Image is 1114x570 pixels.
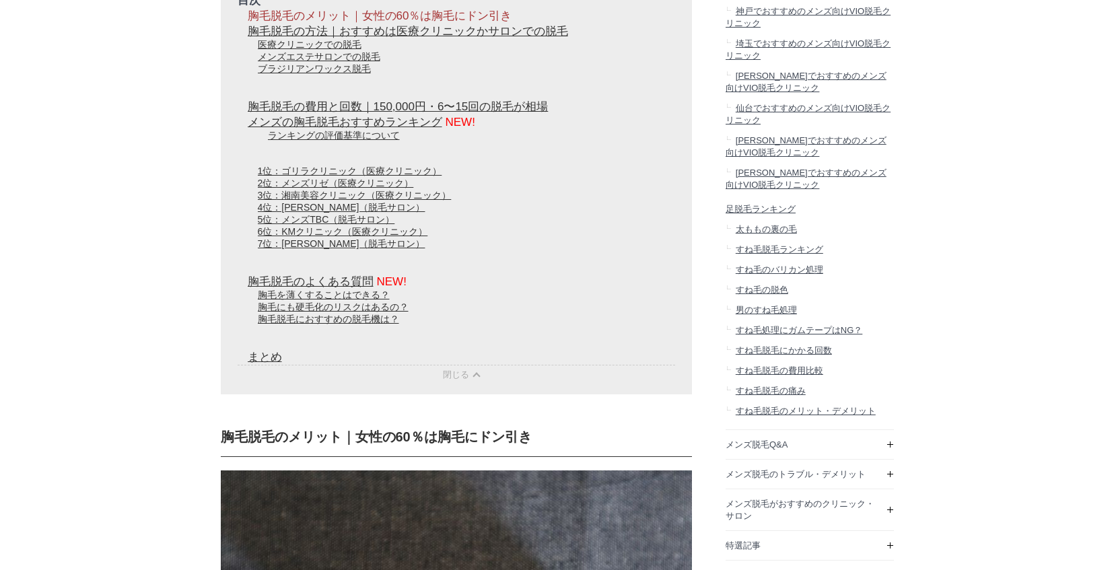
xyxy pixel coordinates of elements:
a: [PERSON_NAME]でおすすめのメンズ向けVIO脱毛クリニック [726,131,894,163]
a: すね毛脱毛にかかる回数 [726,341,894,361]
a: メンズ脱毛がおすすめのクリニック・サロン [726,489,894,530]
a: 神戸でおすすめのメンズ向けVIO脱毛クリニック [726,1,894,34]
a: 胸毛脱毛の方法｜おすすめは医療クリニックかサロンでの脱毛 [248,25,568,38]
a: メンズの胸毛脱毛おすすめランキング [248,116,475,129]
span: メンズ脱毛のトラブル・デメリット [726,469,866,479]
a: メンズ脱毛Q&A [726,430,894,459]
span: メンズ脱毛がおすすめのクリニック・サロン [726,499,874,521]
a: [PERSON_NAME]でおすすめのメンズ向けVIO脱毛クリニック [726,66,894,98]
span: [PERSON_NAME]でおすすめのメンズ向けVIO脱毛クリニック [726,135,886,157]
span: 特選記事 [726,540,761,550]
span: 男のすね毛処理 [735,305,796,315]
span: [PERSON_NAME]でおすすめのメンズ向けVIO脱毛クリニック [726,71,886,93]
span: 仙台でおすすめのメンズ向けVIO脱毛クリニック [726,103,891,125]
a: すね毛の脱色 [726,280,894,300]
a: すね毛処理にガムテープはNG？ [726,320,894,341]
span: すね毛脱毛の費用比較 [735,365,823,376]
a: 3位：湘南美容クリニック（医療クリニック） [258,190,452,201]
a: メンズエステサロンでの脱毛 [258,51,380,62]
a: すね毛脱毛ランキング [726,240,894,260]
a: 7位：[PERSON_NAME]（脱毛サロン） [258,238,425,249]
a: 6位：KMクリニック（医療クリニック） [258,226,428,237]
a: 胸毛脱毛のメリット｜女性の60％は胸毛にドン引き [248,9,512,22]
span: すね毛処理にガムテープはNG？ [735,325,862,335]
span: 太ももの裏の毛 [735,224,796,234]
a: 足脱毛ランキング [726,195,894,220]
strong: 胸毛脱毛のメリット｜女性の60％は胸毛にドン引き [221,429,532,444]
span: 閉じる [443,369,469,380]
a: まとめ [248,351,285,363]
a: 太ももの裏の毛 [726,219,894,240]
a: すね毛のバリカン処理 [726,260,894,280]
span: すね毛脱毛にかかる回数 [735,345,831,355]
span: 足脱毛ランキング [726,204,796,214]
span: すね毛脱毛ランキング [735,244,823,254]
a: ランキングの評価基準について [268,130,400,141]
a: [PERSON_NAME]でおすすめのメンズ向けVIO脱毛クリニック [726,163,894,195]
span: すね毛の脱色 [735,285,788,295]
a: 1位：ゴリラクリニック（医療クリニック） [258,166,442,176]
a: 特選記事 [726,531,894,560]
a: 胸毛脱毛のよくある質問 [248,275,407,288]
a: 胸毛にも硬毛化のリスクはあるの？ [258,301,409,312]
a: 2位：メンズリゼ（医療クリニック） [258,178,414,188]
a: ブラジリアンワックス脱毛 [258,63,371,74]
span: 埼玉でおすすめのメンズ向けVIO脱毛クリニック [726,38,891,61]
span: メンズ脱毛Q&A [726,439,788,450]
a: すね毛脱毛の費用比較 [726,361,894,381]
span: 神戸でおすすめのメンズ向けVIO脱毛クリニック [726,6,891,28]
span: すね毛脱毛の痛み [735,386,805,396]
a: 仙台でおすすめのメンズ向けVIO脱毛クリニック [726,98,894,131]
a: 胸毛脱毛の費用と回数｜150,000円・6〜15回の脱毛が相場 [248,100,549,113]
a: 5位：メンズTBC（脱毛サロン） [258,214,395,225]
a: 胸毛を薄くすることはできる？ [258,289,390,300]
a: 医療クリニックでの脱毛 [258,39,361,50]
a: 胸毛脱毛におすすめの脱毛機は？ [258,314,399,324]
span: すね毛脱毛のメリット・デメリット [735,406,875,416]
a: すね毛脱毛の痛み [726,381,894,401]
a: 4位：[PERSON_NAME]（脱毛サロン） [258,202,425,213]
span: すね毛のバリカン処理 [735,264,823,275]
a: すね毛脱毛のメリット・デメリット [726,401,894,421]
a: 埼玉でおすすめのメンズ向けVIO脱毛クリニック [726,34,894,66]
span: [PERSON_NAME]でおすすめのメンズ向けVIO脱毛クリニック [726,168,886,190]
a: メンズ脱毛のトラブル・デメリット [726,460,894,489]
a: 男のすね毛処理 [726,300,894,320]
